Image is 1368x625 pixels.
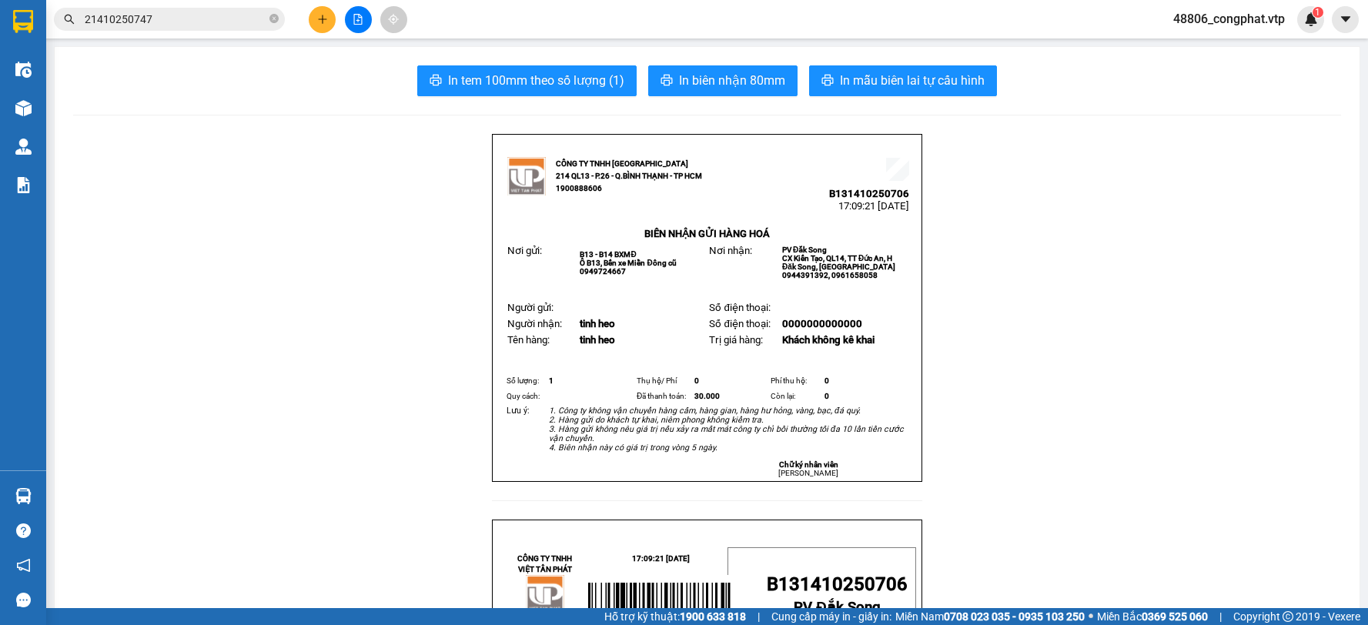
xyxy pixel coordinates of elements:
[517,554,572,573] strong: CÔNG TY TNHH VIỆT TÂN PHÁT
[556,159,702,192] strong: CÔNG TY TNHH [GEOGRAPHIC_DATA] 214 QL13 - P.26 - Q.BÌNH THẠNH - TP HCM 1900888606
[709,334,763,346] span: Trị giá hàng:
[15,488,32,504] img: warehouse-icon
[309,6,336,33] button: plus
[269,14,279,23] span: close-circle
[16,558,31,573] span: notification
[15,100,32,116] img: warehouse-icon
[15,62,32,78] img: warehouse-icon
[507,302,554,313] span: Người gửi:
[1089,613,1093,620] span: ⚪️
[15,177,32,193] img: solution-icon
[1315,7,1320,18] span: 1
[1304,12,1318,26] img: icon-new-feature
[709,302,770,313] span: Số điện thoại:
[679,71,785,90] span: In biên nhận 80mm
[549,406,904,453] em: 1. Công ty không vận chuyển hàng cấm, hàng gian, hàng hư hỏng, vàng, bạc, đá quý. 2. Hàng gửi do ...
[634,389,692,404] td: Đã thanh toán:
[824,392,829,400] span: 0
[604,608,746,625] span: Hỗ trợ kỹ thuật:
[709,318,770,329] span: Số điện thoại:
[269,12,279,27] span: close-circle
[821,74,834,89] span: printer
[782,334,875,346] span: Khách không kê khai
[345,6,372,33] button: file-add
[767,573,908,595] span: B131410250706
[944,610,1085,623] strong: 0708 023 035 - 0935 103 250
[838,200,909,212] span: 17:09:21 [DATE]
[895,608,1085,625] span: Miền Nam
[580,318,615,329] span: tinh heo
[580,267,626,276] span: 0949724667
[779,460,838,469] strong: Chữ ký nhân viên
[85,11,266,28] input: Tìm tên, số ĐT hoặc mã đơn
[829,188,909,199] span: B131410250706
[782,246,827,254] span: PV Đắk Song
[15,139,32,155] img: warehouse-icon
[580,250,636,259] span: B13 - B14 BXMĐ
[549,376,554,385] span: 1
[782,318,862,329] span: 0000000000000
[507,406,530,416] span: Lưu ý:
[1313,7,1323,18] sup: 1
[430,74,442,89] span: printer
[648,65,798,96] button: printerIn biên nhận 80mm
[317,14,328,25] span: plus
[778,469,838,477] span: [PERSON_NAME]
[632,554,690,563] span: 17:09:21 [DATE]
[782,271,878,279] span: 0944391392, 0961658058
[380,6,407,33] button: aim
[1283,611,1293,622] span: copyright
[680,610,746,623] strong: 1900 633 818
[353,14,363,25] span: file-add
[1097,608,1208,625] span: Miền Bắc
[448,71,624,90] span: In tem 100mm theo số lượng (1)
[13,10,33,33] img: logo-vxr
[1219,608,1222,625] span: |
[526,575,564,613] img: logo
[507,245,542,256] span: Nơi gửi:
[16,593,31,607] span: message
[580,334,615,346] span: tinh heo
[694,376,699,385] span: 0
[661,74,673,89] span: printer
[768,389,822,404] td: Còn lại:
[644,228,770,239] strong: BIÊN NHẬN GỬI HÀNG HOÁ
[840,71,985,90] span: In mẫu biên lai tự cấu hình
[709,245,752,256] span: Nơi nhận:
[1332,6,1359,33] button: caret-down
[64,14,75,25] span: search
[507,157,546,196] img: logo
[1142,610,1208,623] strong: 0369 525 060
[1339,12,1353,26] span: caret-down
[794,599,880,616] span: PV Đắk Song
[758,608,760,625] span: |
[768,373,822,389] td: Phí thu hộ:
[694,392,720,400] span: 30.000
[809,65,997,96] button: printerIn mẫu biên lai tự cấu hình
[507,334,550,346] span: Tên hàng:
[388,14,399,25] span: aim
[504,373,547,389] td: Số lượng:
[504,389,547,404] td: Quy cách:
[634,373,692,389] td: Thụ hộ/ Phí
[771,608,891,625] span: Cung cấp máy in - giấy in:
[580,259,676,267] span: Ô B13, Bến xe Miền Đông cũ
[16,523,31,538] span: question-circle
[417,65,637,96] button: printerIn tem 100mm theo số lượng (1)
[782,254,895,271] span: CX Kiến Tạo, QL14, TT Đức An, H Đăk Song, [GEOGRAPHIC_DATA]
[1161,9,1297,28] span: 48806_congphat.vtp
[507,318,562,329] span: Người nhận:
[824,376,829,385] span: 0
